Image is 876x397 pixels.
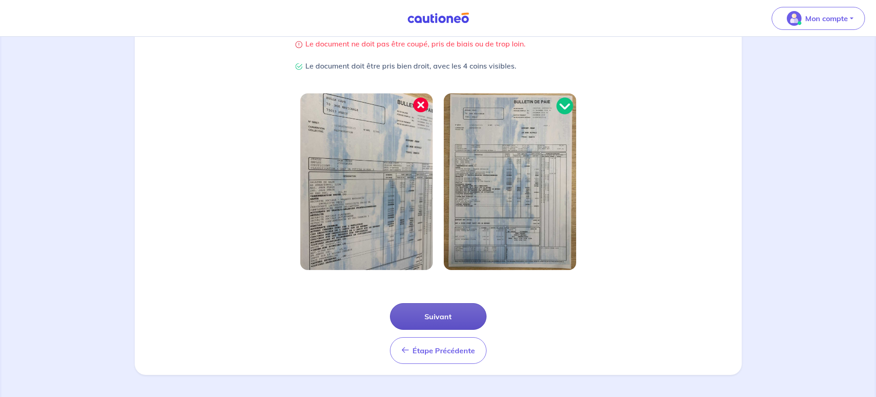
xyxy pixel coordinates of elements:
span: Étape Précédente [412,346,475,355]
img: illu_account_valid_menu.svg [787,11,802,26]
img: Cautioneo [404,12,473,24]
p: Le document doit être pris bien droit, avec les 4 coins visibles. [295,60,582,71]
img: Image bien cadrée 1 [300,93,433,270]
img: Warning [295,40,303,49]
img: Check [295,63,303,71]
p: Mon compte [805,13,848,24]
img: Image bien cadrée 2 [444,93,576,270]
button: illu_account_valid_menu.svgMon compte [772,7,865,30]
button: Suivant [390,303,487,330]
button: Étape Précédente [390,337,487,364]
p: Le document ne doit pas être coupé, pris de biais ou de trop loin. [295,38,582,49]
